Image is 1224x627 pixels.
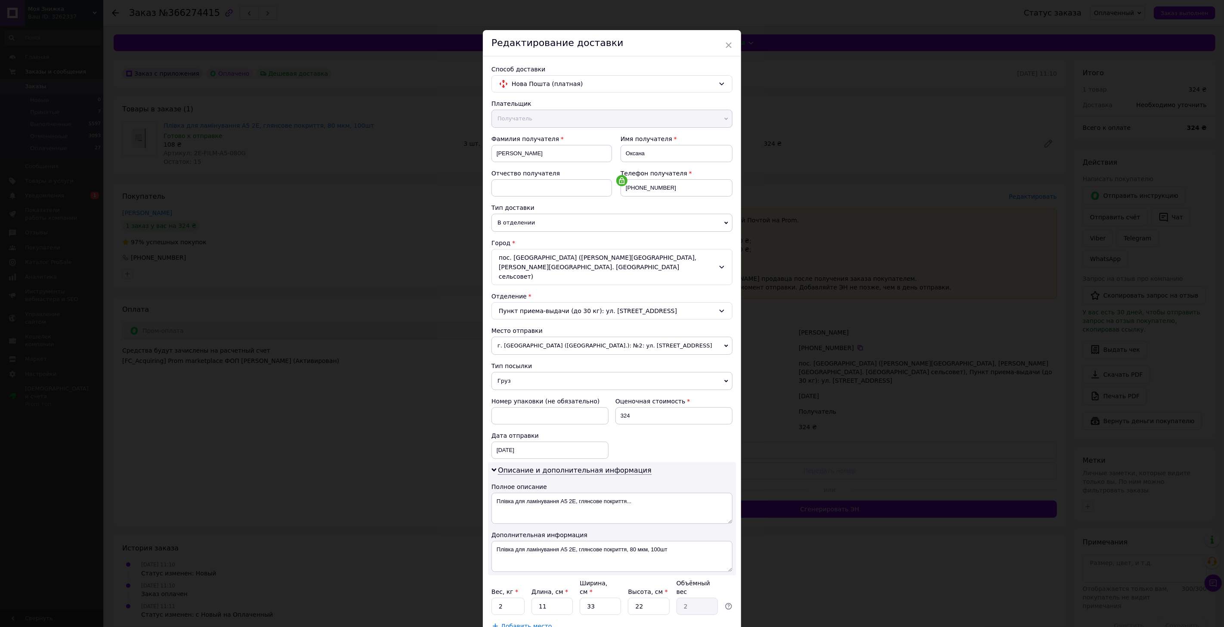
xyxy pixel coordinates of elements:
div: Способ доставки [491,65,733,74]
div: Пункт приема-выдачи (до 30 кг): ул. [STREET_ADDRESS] [491,302,733,320]
span: Телефон получателя [621,170,687,177]
div: Отделение [491,292,733,301]
label: Ширина, см [580,580,607,595]
span: Получатель [491,110,733,128]
div: Дополнительная информация [491,531,733,539]
div: Полное описание [491,483,733,491]
span: Фамилия получателя [491,135,559,142]
div: пос. [GEOGRAPHIC_DATA] ([PERSON_NAME][GEOGRAPHIC_DATA], [PERSON_NAME][GEOGRAPHIC_DATA]. [GEOGRAPH... [491,249,733,285]
div: Оценочная стоимость [615,397,733,406]
input: +380 [621,179,733,197]
div: Объёмный вес [677,579,718,596]
span: Место отправки [491,327,543,334]
span: × [725,38,733,52]
span: Тип посылки [491,363,532,369]
span: г. [GEOGRAPHIC_DATA] ([GEOGRAPHIC_DATA].): №2: ул. [STREET_ADDRESS] [491,337,733,355]
div: Номер упаковки (не обязательно) [491,397,609,406]
textarea: Плівка для ламінування A5 2E, глянсове покриття... [491,493,733,524]
span: Отчество получателя [491,170,560,177]
span: В отделении [491,214,733,232]
span: Нова Пошта (платная) [512,79,715,89]
div: Редактирование доставки [483,30,741,56]
label: Высота, см [628,588,668,595]
div: Город [491,239,733,247]
span: Груз [491,372,733,390]
span: Имя получателя [621,135,672,142]
div: Дата отправки [491,431,609,440]
textarea: Плівка для ламінування A5 2E, глянсове покриття, 80 мкм, 100шт [491,541,733,572]
span: Плательщик [491,100,532,107]
label: Длина, см [532,588,568,595]
span: Описание и дополнительная информация [498,466,652,475]
label: Вес, кг [491,588,518,595]
span: Тип доставки [491,204,535,211]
